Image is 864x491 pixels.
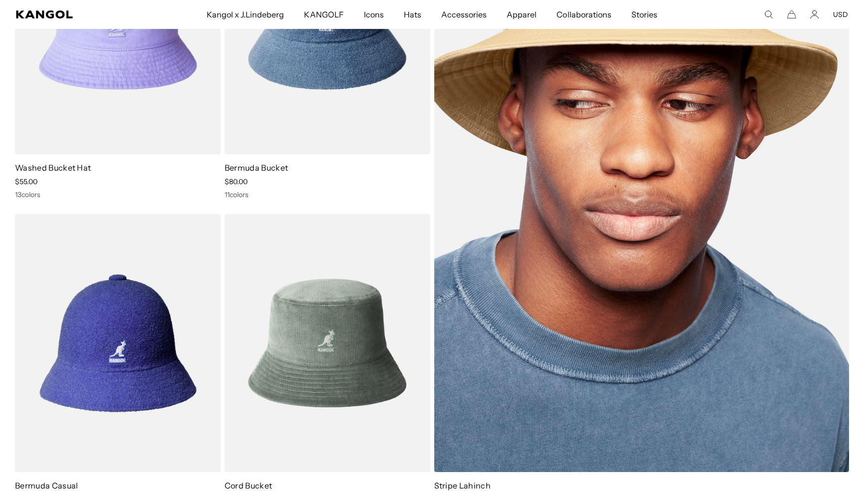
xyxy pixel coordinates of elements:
img: Bermuda Casual [15,214,221,472]
button: USD [833,10,848,19]
a: Washed Bucket Hat [15,163,91,173]
a: Bermuda Casual [15,481,78,491]
a: Account [810,10,819,19]
div: 13 colors [15,190,221,199]
span: $80.00 [225,177,248,186]
div: 11 colors [225,190,430,199]
a: Cord Bucket [225,481,273,491]
a: Bermuda Bucket [225,163,288,173]
summary: Search here [764,10,773,19]
button: Cart [787,10,796,19]
a: Stripe Lahinch [434,481,491,491]
img: Cord Bucket [225,214,430,472]
a: Kangol [16,10,136,18]
span: $55.00 [15,177,37,186]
